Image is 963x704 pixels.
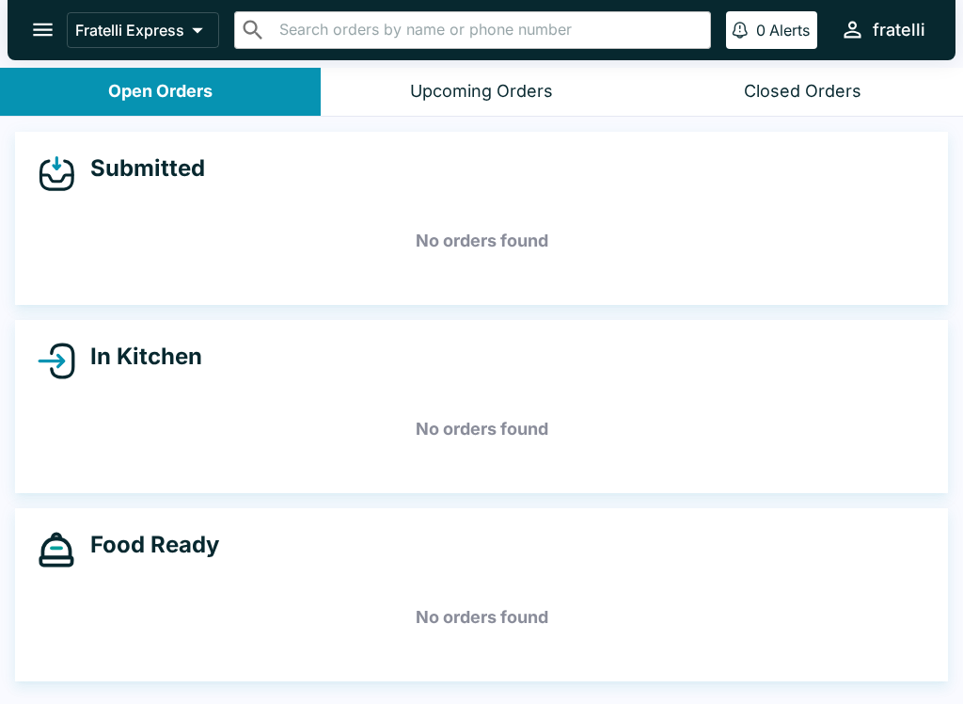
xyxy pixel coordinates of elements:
[108,81,213,103] div: Open Orders
[75,21,184,40] p: Fratelli Express
[75,343,202,371] h4: In Kitchen
[832,9,933,50] button: fratelli
[274,17,703,43] input: Search orders by name or phone number
[75,531,219,559] h4: Food Ready
[38,395,925,463] h5: No orders found
[38,584,925,651] h5: No orders found
[410,81,553,103] div: Upcoming Orders
[873,19,925,41] div: fratelli
[67,12,219,48] button: Fratelli Express
[744,81,861,103] div: Closed Orders
[19,6,67,54] button: open drawer
[75,154,205,183] h4: Submitted
[756,21,766,40] p: 0
[769,21,810,40] p: Alerts
[38,207,925,275] h5: No orders found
